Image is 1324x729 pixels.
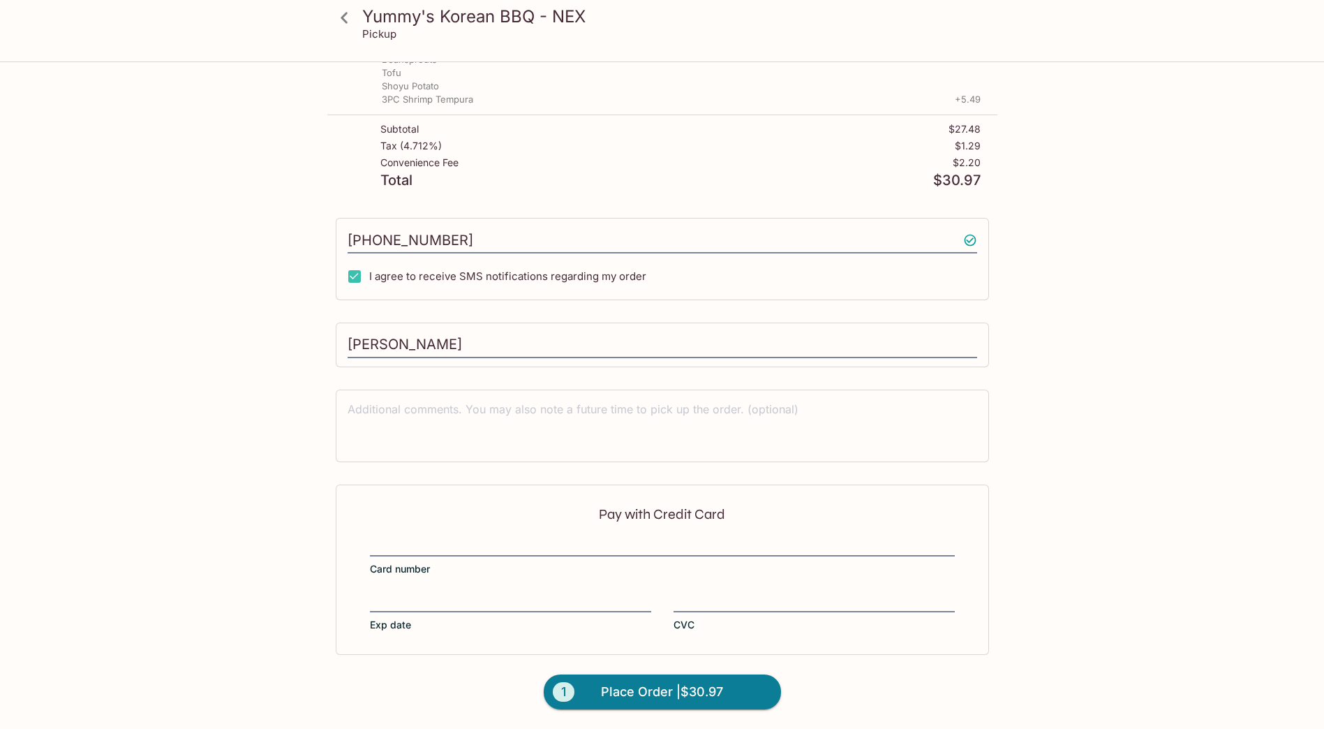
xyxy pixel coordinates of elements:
[382,93,473,106] p: 3PC Shrimp Tempura
[953,157,981,168] p: $2.20
[674,594,955,610] iframe: Secure CVC input frame
[348,332,977,358] input: Enter first and last name
[369,270,646,283] span: I agree to receive SMS notifications regarding my order
[382,66,401,80] p: Tofu
[380,157,459,168] p: Convenience Fee
[362,27,396,40] p: Pickup
[348,227,977,253] input: Enter phone number
[370,562,430,576] span: Card number
[370,618,411,632] span: Exp date
[553,682,574,702] span: 1
[370,594,651,610] iframe: Secure expiration date input frame
[380,140,442,152] p: Tax ( 4.712% )
[544,675,781,709] button: 1Place Order |$30.97
[955,140,981,152] p: $1.29
[955,93,981,106] p: + 5.49
[601,681,723,703] span: Place Order | $30.97
[380,124,419,135] p: Subtotal
[370,508,955,521] p: Pay with Credit Card
[674,618,694,632] span: CVC
[362,6,986,27] h3: Yummy's Korean BBQ - NEX
[933,174,981,187] p: $30.97
[949,124,981,135] p: $27.48
[380,174,412,187] p: Total
[382,80,439,93] p: Shoyu Potato
[370,539,955,554] iframe: Secure card number input frame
